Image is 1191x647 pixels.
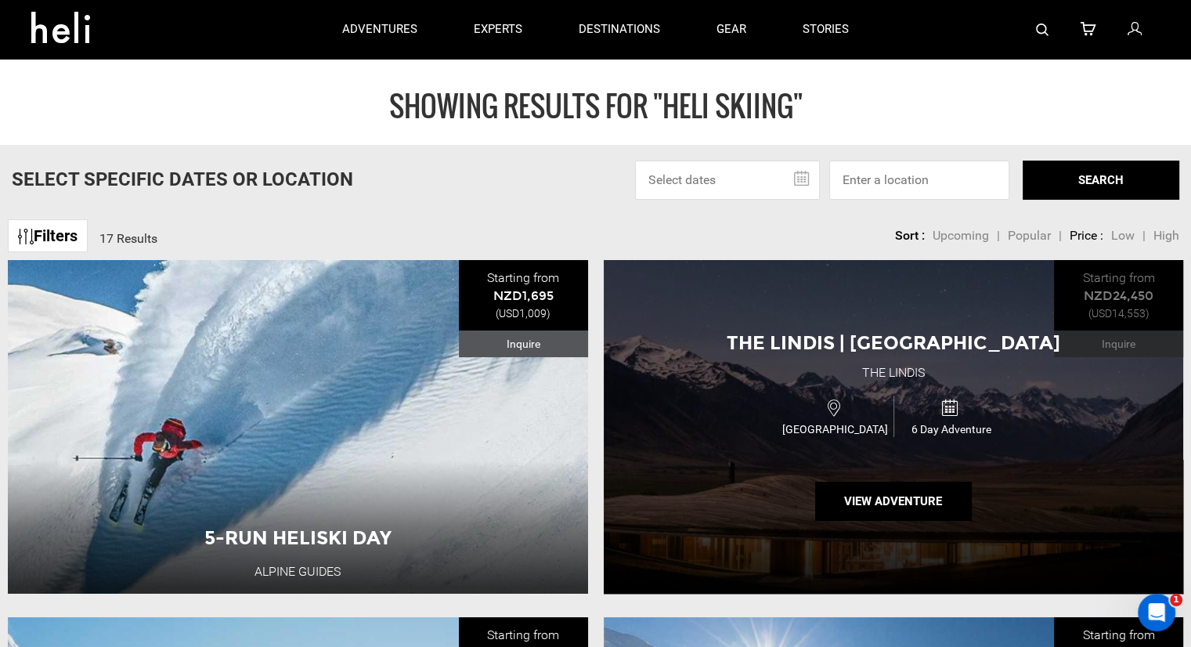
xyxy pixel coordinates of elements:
span: Low [1111,228,1135,243]
li: Sort : [895,227,925,245]
li: | [1142,227,1146,245]
li: | [1059,227,1062,245]
span: 6 Day Adventure [894,421,1009,437]
p: experts [474,21,522,38]
input: Select dates [635,161,820,200]
p: Select Specific Dates Or Location [12,166,353,193]
span: The Lindis | [GEOGRAPHIC_DATA] [727,331,1060,354]
span: 17 Results [99,231,157,246]
button: View Adventure [815,482,972,521]
span: [GEOGRAPHIC_DATA] [778,421,893,437]
button: SEARCH [1023,161,1179,200]
div: The Lindis [862,364,925,382]
span: 1 [1170,594,1182,606]
p: destinations [579,21,660,38]
span: Upcoming [933,228,989,243]
span: High [1153,228,1179,243]
img: btn-icon.svg [18,229,34,244]
li: | [997,227,1000,245]
input: Enter a location [829,161,1009,200]
li: Price : [1070,227,1103,245]
a: Filters [8,219,88,253]
span: Popular [1008,228,1051,243]
p: adventures [342,21,417,38]
iframe: Intercom live chat [1138,594,1175,631]
img: search-bar-icon.svg [1036,23,1048,36]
